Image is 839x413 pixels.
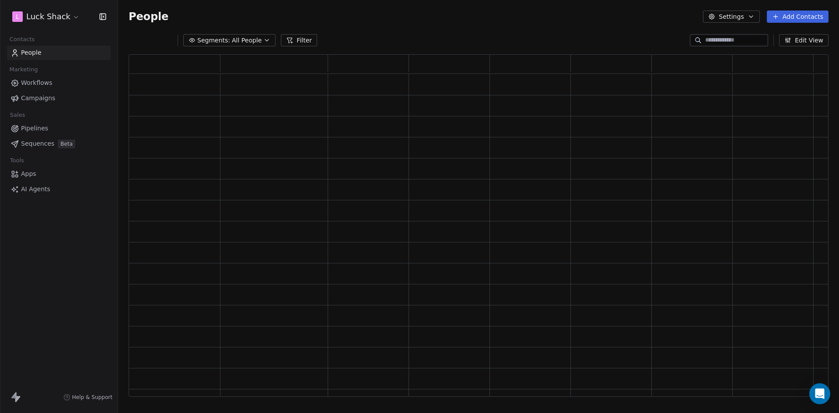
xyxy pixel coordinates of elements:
[7,136,111,151] a: SequencesBeta
[197,36,230,45] span: Segments:
[26,11,70,22] span: Luck Shack
[16,12,19,21] span: L
[7,182,111,196] a: AI Agents
[281,34,317,46] button: Filter
[7,167,111,181] a: Apps
[58,140,75,148] span: Beta
[21,185,50,194] span: AI Agents
[7,45,111,60] a: People
[129,10,168,23] span: People
[7,91,111,105] a: Campaigns
[767,10,829,23] button: Add Contacts
[72,394,112,401] span: Help & Support
[703,10,759,23] button: Settings
[63,394,112,401] a: Help & Support
[779,34,829,46] button: Edit View
[21,124,48,133] span: Pipelines
[21,169,36,178] span: Apps
[6,63,42,76] span: Marketing
[232,36,262,45] span: All People
[6,154,28,167] span: Tools
[6,108,29,122] span: Sales
[7,121,111,136] a: Pipelines
[21,139,54,148] span: Sequences
[21,94,55,103] span: Campaigns
[809,383,830,404] div: Open Intercom Messenger
[6,33,38,46] span: Contacts
[21,78,52,87] span: Workflows
[7,76,111,90] a: Workflows
[21,48,42,57] span: People
[10,9,81,24] button: LLuck Shack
